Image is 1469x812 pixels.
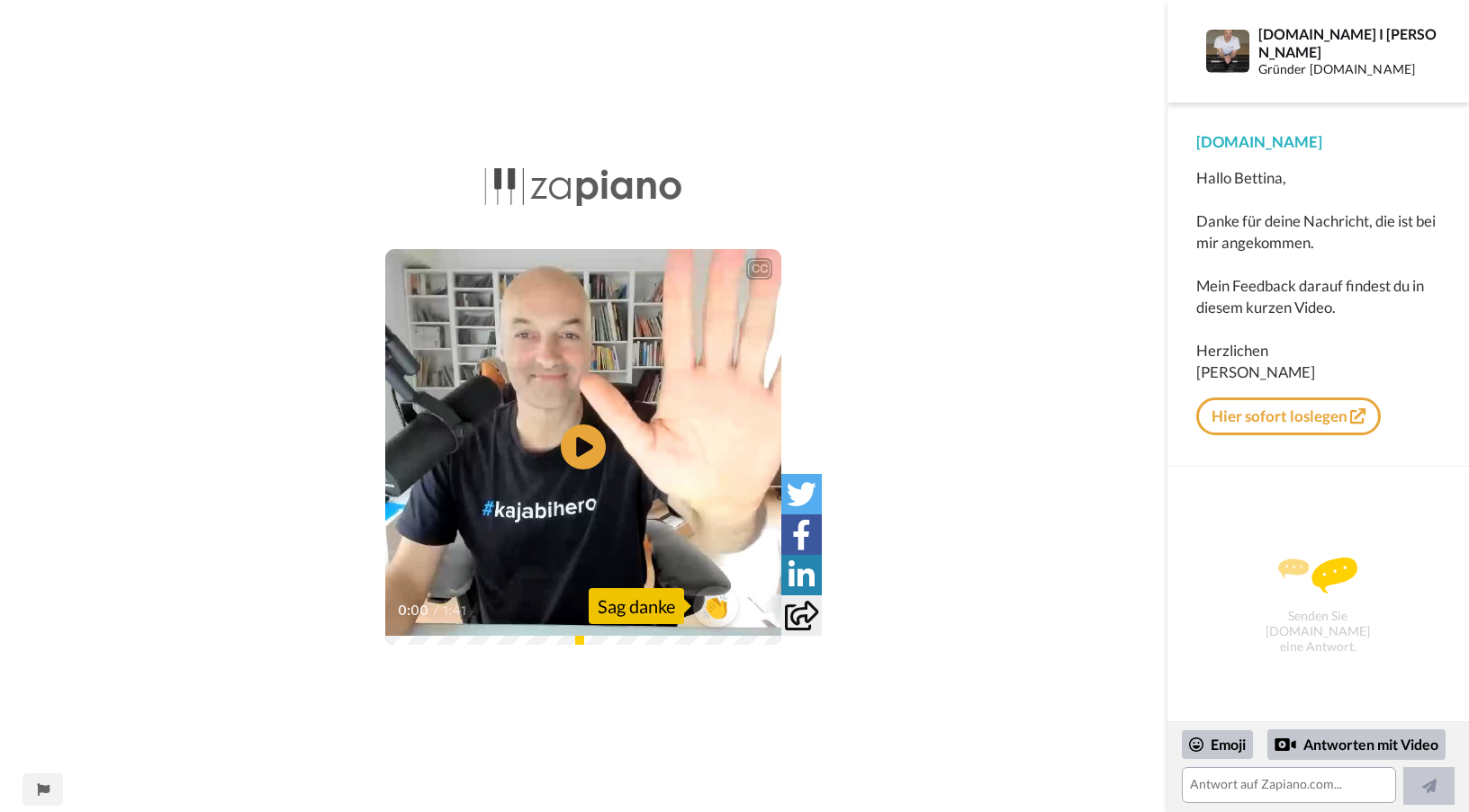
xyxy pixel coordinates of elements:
img: Vollbild [747,602,765,620]
font: 👏 [702,593,729,619]
font: Danke für deine Nachricht, die ist bei mir angekommen. [1196,211,1436,252]
font: CC [752,263,768,274]
font: [DOMAIN_NAME] I [PERSON_NAME] [1258,25,1437,59]
font: 0:00 [398,603,428,618]
font: [DOMAIN_NAME] [1196,132,1322,151]
font: / [433,603,439,618]
font: Gründer [DOMAIN_NAME] [1258,61,1415,76]
img: message.svg [1278,558,1357,593]
font: Herzlichen [1196,341,1268,360]
font: Senden Sie [1288,608,1347,623]
font: [PERSON_NAME] [1196,362,1315,381]
a: Hier sofort loslegen [1196,397,1381,435]
img: 9480bd0f-25e2-4221-a738-bcb85eda48c9 [484,164,682,213]
font: Hallo Bettina, [1196,168,1286,187]
font: Mein Feedback darauf findest du in diesem kurzen Video. [1196,276,1424,317]
font: [DOMAIN_NAME] [1266,623,1370,638]
button: 👏 [693,586,738,627]
img: Profilbild [1206,30,1249,73]
font: Emoji [1211,736,1246,753]
font: eine Antwort. [1280,638,1356,654]
div: Antwort per Video [1275,734,1296,755]
font: Antworten mit Video [1303,736,1438,753]
font: Hier sofort loslegen [1212,406,1347,425]
font: Sag danke [598,595,675,617]
font: 1:41 [443,603,466,618]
